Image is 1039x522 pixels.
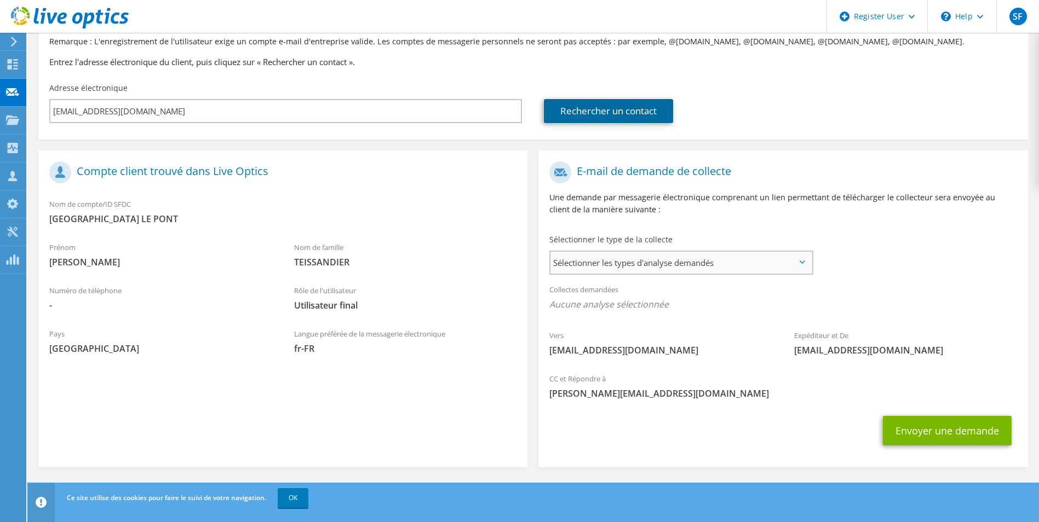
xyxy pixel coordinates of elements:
div: Expéditeur et De [783,324,1028,362]
span: [EMAIL_ADDRESS][DOMAIN_NAME] [794,344,1017,356]
span: [GEOGRAPHIC_DATA] [49,343,272,355]
div: Nom de compte/ID SFDC [38,193,527,230]
span: [EMAIL_ADDRESS][DOMAIN_NAME] [549,344,772,356]
span: Utilisateur final [294,299,517,311]
p: Une demande par messagerie électronique comprenant un lien permettant de télécharger le collecteu... [549,192,1017,216]
span: fr-FR [294,343,517,355]
a: Rechercher un contact [544,99,673,123]
label: Sélectionner le type de la collecte [549,234,673,245]
svg: \n [941,11,951,21]
span: TEISSANDIER [294,256,517,268]
div: Pays [38,322,283,360]
span: Sélectionner les types d'analyse demandés [550,252,811,274]
label: Adresse électronique [49,83,128,94]
span: [PERSON_NAME][EMAIL_ADDRESS][DOMAIN_NAME] [549,387,1017,399]
div: Nom de famille [283,236,528,274]
button: Envoyer une demande [883,416,1012,445]
span: Ce site utilise des cookies pour faire le suivi de votre navigation. [67,493,266,502]
div: Prénom [38,236,283,274]
h1: E-mail de demande de collecte [549,161,1011,183]
span: SF [1009,8,1027,25]
span: [GEOGRAPHIC_DATA] LE PONT [49,213,516,225]
div: Vers [538,324,783,362]
div: Numéro de téléphone [38,279,283,317]
div: CC et Répondre à [538,367,1027,405]
div: Langue préférée de la messagerie électronique [283,322,528,360]
h1: Compte client trouvé dans Live Optics [49,161,511,183]
h3: Entrez l'adresse électronique du client, puis cliquez sur « Rechercher un contact ». [49,56,1017,68]
span: - [49,299,272,311]
a: OK [278,488,308,508]
span: Aucune analyse sélectionnée [549,298,1017,310]
div: Rôle de l'utilisateur [283,279,528,317]
span: [PERSON_NAME] [49,256,272,268]
div: Collectes demandées [538,278,1027,318]
p: Remarque : L'enregistrement de l'utilisateur exige un compte e-mail d'entreprise valide. Les comp... [49,36,1017,48]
